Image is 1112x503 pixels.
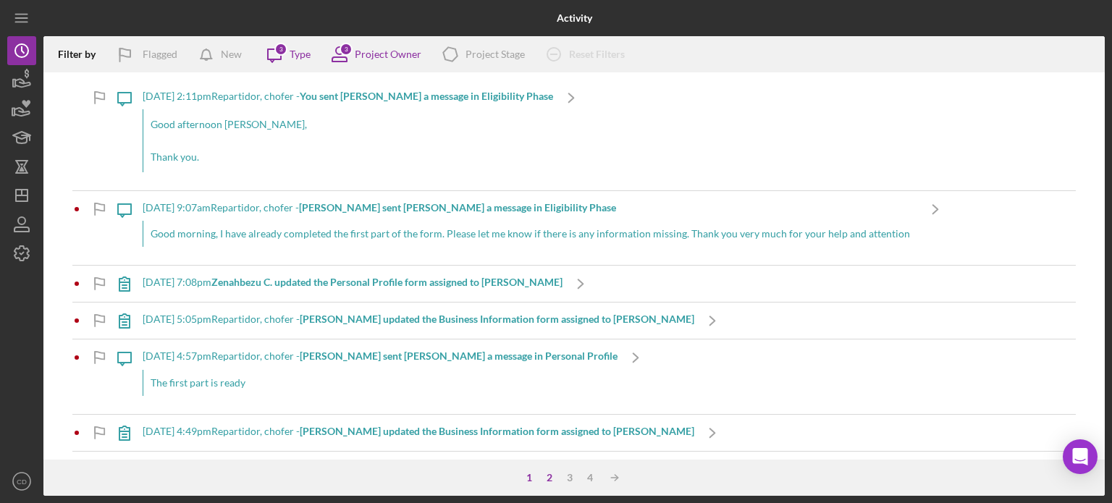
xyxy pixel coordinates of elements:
[151,132,546,165] p: Thank you.
[300,425,694,437] b: [PERSON_NAME] updated the Business Information form assigned to [PERSON_NAME]
[106,303,730,339] a: [DATE] 5:05pmRepartidor, chofer -[PERSON_NAME] updated the Business Information form assigned to ...
[560,472,580,483] div: 3
[106,266,599,302] a: [DATE] 7:08pmZenahbezu C. updated the Personal Profile form assigned to [PERSON_NAME]
[300,313,694,325] b: [PERSON_NAME] updated the Business Information form assigned to [PERSON_NAME]
[1063,439,1098,474] div: Open Intercom Messenger
[143,350,618,362] div: [DATE] 4:57pm Repartidor, chofer -
[355,48,421,60] div: Project Owner
[557,12,592,24] b: Activity
[7,467,36,496] button: CD
[274,43,287,56] div: 3
[192,40,256,69] button: New
[106,191,953,265] a: [DATE] 9:07amRepartidor, chofer -[PERSON_NAME] sent [PERSON_NAME] a message in Eligibility PhaseG...
[211,276,563,288] b: Zenahbezu C. updated the Personal Profile form assigned to [PERSON_NAME]
[580,472,600,483] div: 4
[221,40,242,69] div: New
[143,202,917,214] div: [DATE] 9:07am Repartidor, chofer -
[106,339,654,413] a: [DATE] 4:57pmRepartidor, chofer -[PERSON_NAME] sent [PERSON_NAME] a message in Personal ProfileTh...
[143,276,563,288] div: [DATE] 7:08pm
[143,90,553,102] div: [DATE] 2:11pm Repartidor, chofer -
[143,221,917,247] div: Good morning, I have already completed the first part of the form. Please let me know if there is...
[106,415,730,451] a: [DATE] 4:49pmRepartidor, chofer -[PERSON_NAME] updated the Business Information form assigned to ...
[17,478,27,486] text: CD
[539,472,560,483] div: 2
[569,40,625,69] div: Reset Filters
[519,472,539,483] div: 1
[143,370,618,396] div: The first part is ready
[151,117,546,132] p: Good afternoon [PERSON_NAME],
[143,40,177,69] div: Flagged
[106,40,192,69] button: Flagged
[300,90,553,102] b: You sent [PERSON_NAME] a message in Eligibility Phase
[143,426,694,437] div: [DATE] 4:49pm Repartidor, chofer -
[466,48,525,60] div: Project Stage
[106,80,589,190] a: [DATE] 2:11pmRepartidor, chofer -You sent [PERSON_NAME] a message in Eligibility PhaseGood aftern...
[143,313,694,325] div: [DATE] 5:05pm Repartidor, chofer -
[299,201,616,214] b: [PERSON_NAME] sent [PERSON_NAME] a message in Eligibility Phase
[536,40,639,69] button: Reset Filters
[340,43,353,56] div: 3
[58,48,106,60] div: Filter by
[300,350,618,362] b: [PERSON_NAME] sent [PERSON_NAME] a message in Personal Profile
[290,48,311,60] div: Type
